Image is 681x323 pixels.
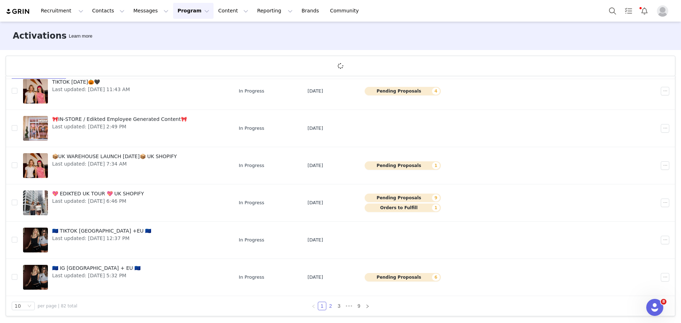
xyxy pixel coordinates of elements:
[52,272,140,279] span: Last updated: [DATE] 5:32 PM
[605,3,620,19] button: Search
[309,302,318,310] li: Previous Page
[365,161,441,170] button: Pending Proposals1
[13,29,67,42] h3: Activations
[173,3,214,19] button: Program
[297,3,325,19] a: Brands
[239,274,264,281] span: In Progress
[637,3,652,19] button: Notifications
[52,197,144,205] span: Last updated: [DATE] 6:46 PM
[23,189,227,217] a: 💖 EDIKTED UK TOUR 💖 UK SHOPIFYLast updated: [DATE] 6:46 PM
[23,263,227,291] a: 🇪🇺 IG [GEOGRAPHIC_DATA] + EU 🇪🇺Last updated: [DATE] 5:32 PM
[355,302,363,310] a: 9
[326,302,335,310] li: 2
[214,3,253,19] button: Content
[365,87,441,95] button: Pending Proposals4
[52,264,140,272] span: 🇪🇺 IG [GEOGRAPHIC_DATA] + EU 🇪🇺
[15,302,21,310] div: 10
[308,236,323,244] span: [DATE]
[88,3,129,19] button: Contacts
[52,78,130,86] span: TIKTOK [DATE]🎃🖤
[239,125,264,132] span: In Progress
[308,199,323,206] span: [DATE]
[52,227,151,235] span: 🇪🇺 TIKTOK [GEOGRAPHIC_DATA] +EU 🇪🇺
[308,88,323,95] span: [DATE]
[327,302,334,310] a: 2
[27,304,32,309] i: icon: down
[6,8,31,15] img: grin logo
[335,302,343,310] a: 3
[239,236,264,244] span: In Progress
[363,302,372,310] li: Next Page
[365,304,370,308] i: icon: right
[646,299,663,316] iframe: Intercom live chat
[239,199,264,206] span: In Progress
[661,299,666,305] span: 8
[52,235,151,242] span: Last updated: [DATE] 12:37 PM
[311,304,316,308] i: icon: left
[52,153,177,160] span: 📦UK WAREHOUSE LAUNCH [DATE]📦 UK SHOPIFY
[343,302,355,310] li: Next 3 Pages
[23,226,227,254] a: 🇪🇺 TIKTOK [GEOGRAPHIC_DATA] +EU 🇪🇺Last updated: [DATE] 12:37 PM
[308,274,323,281] span: [DATE]
[239,162,264,169] span: In Progress
[365,204,441,212] button: Orders to Fulfill1
[308,125,323,132] span: [DATE]
[38,303,77,309] span: per page | 82 total
[52,190,144,197] span: 💖 EDIKTED UK TOUR 💖 UK SHOPIFY
[129,3,173,19] button: Messages
[52,123,187,130] span: Last updated: [DATE] 2:49 PM
[239,88,264,95] span: In Progress
[365,273,441,282] button: Pending Proposals6
[23,77,227,105] a: TIKTOK [DATE]🎃🖤Last updated: [DATE] 11:43 AM
[308,162,323,169] span: [DATE]
[365,194,441,202] button: Pending Proposals9
[52,160,177,168] span: Last updated: [DATE] 7:34 AM
[343,302,355,310] span: •••
[52,116,187,123] span: 🎀IN-STORE / Edikted Employee Generated Content🎀
[23,114,227,143] a: 🎀IN-STORE / Edikted Employee Generated Content🎀Last updated: [DATE] 2:49 PM
[37,3,88,19] button: Recruitment
[653,5,675,17] button: Profile
[318,302,326,310] a: 1
[67,33,94,40] div: Tooltip anchor
[52,86,130,93] span: Last updated: [DATE] 11:43 AM
[23,151,227,180] a: 📦UK WAREHOUSE LAUNCH [DATE]📦 UK SHOPIFYLast updated: [DATE] 7:34 AM
[253,3,297,19] button: Reporting
[326,3,366,19] a: Community
[657,5,668,17] img: placeholder-profile.jpg
[621,3,636,19] a: Tasks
